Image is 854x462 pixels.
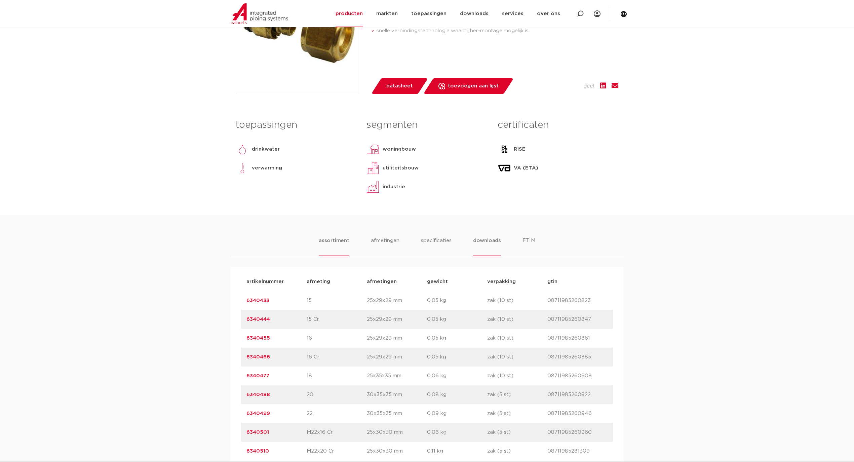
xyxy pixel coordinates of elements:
[307,315,367,323] p: 15 Cr
[367,447,427,455] p: 25x30x30 mm
[371,78,428,94] a: datasheet
[514,145,526,153] p: RISE
[307,353,367,361] p: 16 Cr
[547,353,608,361] p: 08711985260885
[383,164,419,172] p: utiliteitsbouw
[307,428,367,436] p: M22x16 Cr
[246,392,270,397] a: 6340488
[487,372,547,380] p: zak (10 st)
[367,278,427,286] p: afmetingen
[367,372,427,380] p: 25x35x35 mm
[427,334,487,342] p: 0,05 kg
[367,391,427,399] p: 30x35x35 mm
[487,315,547,323] p: zak (10 st)
[307,391,367,399] p: 20
[427,353,487,361] p: 0,05 kg
[547,391,608,399] p: 08711985260922
[367,353,427,361] p: 25x29x29 mm
[383,145,416,153] p: woningbouw
[547,315,608,323] p: 08711985260847
[498,161,511,175] img: VA (ETA)
[376,26,618,36] li: snelle verbindingstechnologie waarbij her-montage mogelijk is
[427,447,487,455] p: 0,11 kg
[386,81,413,91] span: datasheet
[367,428,427,436] p: 25x30x30 mm
[487,428,547,436] p: zak (5 st)
[448,81,499,91] span: toevoegen aan lijst
[547,297,608,305] p: 08711985260823
[366,180,380,194] img: industrie
[252,164,282,172] p: verwarming
[487,353,547,361] p: zak (10 st)
[307,410,367,418] p: 22
[307,334,367,342] p: 16
[307,278,367,286] p: afmeting
[427,391,487,399] p: 0,08 kg
[547,447,608,455] p: 08711985281309
[427,410,487,418] p: 0,09 kg
[487,278,547,286] p: verpakking
[246,278,307,286] p: artikelnummer
[246,317,270,322] a: 6340444
[246,430,269,435] a: 6340501
[427,372,487,380] p: 0,06 kg
[522,237,535,256] li: ETIM
[427,297,487,305] p: 0,05 kg
[547,278,608,286] p: gtin
[583,82,595,90] span: deel:
[498,143,511,156] img: RISE
[236,161,249,175] img: verwarming
[383,183,405,191] p: industrie
[427,428,487,436] p: 0,06 kg
[367,410,427,418] p: 30x35x35 mm
[367,297,427,305] p: 25x29x29 mm
[367,334,427,342] p: 25x29x29 mm
[246,336,270,341] a: 6340455
[246,411,270,416] a: 6340499
[487,410,547,418] p: zak (5 st)
[252,145,280,153] p: drinkwater
[246,449,269,454] a: 6340510
[547,372,608,380] p: 08711985260908
[307,372,367,380] p: 18
[547,428,608,436] p: 08711985260960
[307,297,367,305] p: 15
[367,315,427,323] p: 25x29x29 mm
[366,143,380,156] img: woningbouw
[473,237,501,256] li: downloads
[246,298,269,303] a: 6340433
[319,237,349,256] li: assortiment
[236,143,249,156] img: drinkwater
[427,315,487,323] p: 0,05 kg
[487,391,547,399] p: zak (5 st)
[421,237,452,256] li: specificaties
[487,297,547,305] p: zak (10 st)
[547,334,608,342] p: 08711985260861
[307,447,367,455] p: M22x20 Cr
[366,161,380,175] img: utiliteitsbouw
[498,118,618,132] h3: certificaten
[236,118,356,132] h3: toepassingen
[371,237,399,256] li: afmetingen
[427,278,487,286] p: gewicht
[246,373,269,378] a: 6340477
[547,410,608,418] p: 08711985260946
[514,164,538,172] p: VA (ETA)
[487,447,547,455] p: zak (5 st)
[366,118,487,132] h3: segmenten
[487,334,547,342] p: zak (10 st)
[246,354,270,359] a: 6340466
